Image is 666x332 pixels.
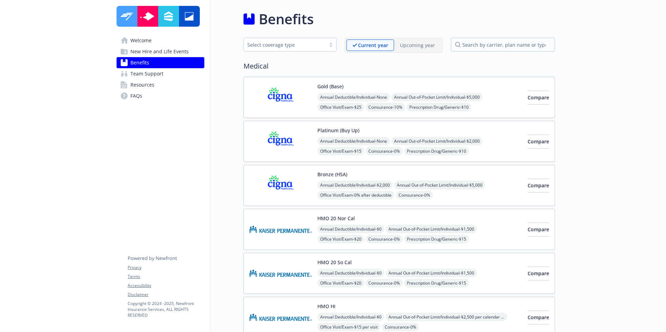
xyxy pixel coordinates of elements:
span: Compare [528,94,549,101]
span: Annual Out-of-Pocket Limit/Individual - $1,500 [386,269,477,277]
button: Bronze (HSA) [317,171,347,178]
button: Compare [528,267,549,280]
a: Welcome [117,35,204,46]
a: New Hire and Life Events [117,46,204,57]
span: Office Visit/Exam - $25 [317,103,364,111]
span: Annual Deductible/Individual - $0 [317,225,384,233]
span: Annual Out-of-Pocket Limit/Individual - $2,500 per calendar year [386,313,507,321]
span: Office Visit/Exam - $15 per visit [317,323,381,331]
h1: Benefits [259,9,314,29]
span: Office Visit/Exam - $20 [317,235,364,243]
span: Annual Out-of-Pocket Limit/Individual - $5,000 [394,181,485,189]
button: Platinum (Buy Up) [317,127,359,134]
span: Compare [528,182,549,189]
span: Team Support [130,68,163,79]
button: HMO HI [317,303,335,310]
img: Kaiser Permanente Insurance Company carrier logo [249,215,312,244]
p: Upcoming year [400,42,435,49]
span: Annual Out-of-Pocket Limit/Individual - $5,000 [391,93,483,101]
a: Team Support [117,68,204,79]
span: FAQs [130,90,142,101]
img: CIGNA carrier logo [249,171,312,200]
a: Benefits [117,57,204,68]
span: Resources [130,79,154,90]
a: Disclaimer [128,291,204,298]
a: Accessibility [128,282,204,289]
p: Current year [358,42,388,49]
span: Office Visit/Exam - $20 [317,279,364,287]
span: Welcome [130,35,152,46]
span: Coinsurance - 0% [396,191,433,199]
span: Prescription Drug/Generic - $15 [404,279,469,287]
button: Compare [528,179,549,192]
span: Coinsurance - 0% [366,279,403,287]
img: Kaiser Permanente of Hawaii carrier logo [249,303,312,332]
p: Copyright © 2024 - 2025 , Newfront Insurance Services, ALL RIGHTS RESERVED [128,300,204,318]
span: Annual Out-of-Pocket Limit/Individual - $1,500 [386,225,477,233]
a: Privacy [128,264,204,271]
span: Prescription Drug/Generic - $10 [404,147,469,155]
h2: Medical [244,61,555,71]
span: Prescription Drug/Generic - $10 [407,103,471,111]
span: Compare [528,226,549,233]
span: Compare [528,138,549,145]
img: CIGNA carrier logo [249,127,312,156]
a: Terms [128,273,204,280]
img: Kaiser Permanente Insurance Company carrier logo [249,259,312,288]
a: FAQs [117,90,204,101]
span: Coinsurance - 0% [382,323,419,331]
span: Office Visit/Exam - $15 [317,147,364,155]
button: Compare [528,311,549,324]
div: Select coverage type [247,41,322,48]
span: Annual Deductible/Individual - $2,000 [317,181,393,189]
button: Compare [528,135,549,149]
span: Office Visit/Exam - 0% after deductible [317,191,394,199]
span: Benefits [130,57,149,68]
button: Gold (Base) [317,83,343,90]
button: Compare [528,223,549,236]
span: Annual Deductible/Individual - None [317,93,390,101]
span: Compare [528,314,549,321]
img: CIGNA carrier logo [249,83,312,112]
span: Coinsurance - 10% [366,103,405,111]
span: Compare [528,270,549,277]
span: Annual Deductible/Individual - $0 [317,269,384,277]
span: Annual Deductible/Individual - None [317,137,390,145]
input: search by carrier, plan name or type [451,38,555,52]
button: Compare [528,91,549,105]
button: HMO 20 Nor Cal [317,215,355,222]
span: New Hire and Life Events [130,46,189,57]
span: Coinsurance - 0% [366,147,403,155]
button: HMO 20 So Cal [317,259,352,266]
a: Resources [117,79,204,90]
span: Prescription Drug/Generic - $15 [404,235,469,243]
span: Coinsurance - 0% [366,235,403,243]
span: Annual Out-of-Pocket Limit/Individual - $2,000 [391,137,483,145]
span: Annual Deductible/Individual - $0 [317,313,384,321]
